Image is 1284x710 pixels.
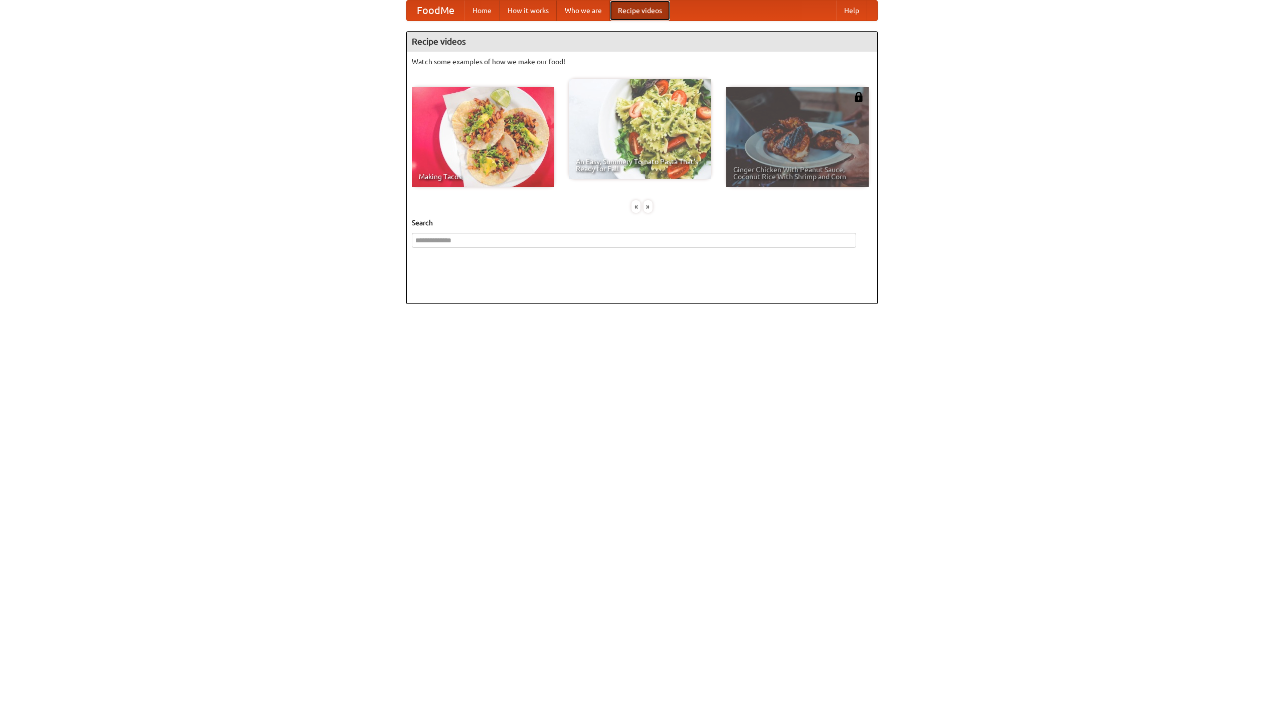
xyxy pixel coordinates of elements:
a: How it works [500,1,557,21]
p: Watch some examples of how we make our food! [412,57,872,67]
span: An Easy, Summery Tomato Pasta That's Ready for Fall [576,158,704,172]
h4: Recipe videos [407,32,877,52]
a: FoodMe [407,1,464,21]
a: Recipe videos [610,1,670,21]
img: 483408.png [854,92,864,102]
div: » [644,200,653,213]
div: « [631,200,640,213]
h5: Search [412,218,872,228]
a: Home [464,1,500,21]
a: Who we are [557,1,610,21]
a: An Easy, Summery Tomato Pasta That's Ready for Fall [569,79,711,179]
span: Making Tacos [419,173,547,180]
a: Help [836,1,867,21]
a: Making Tacos [412,87,554,187]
